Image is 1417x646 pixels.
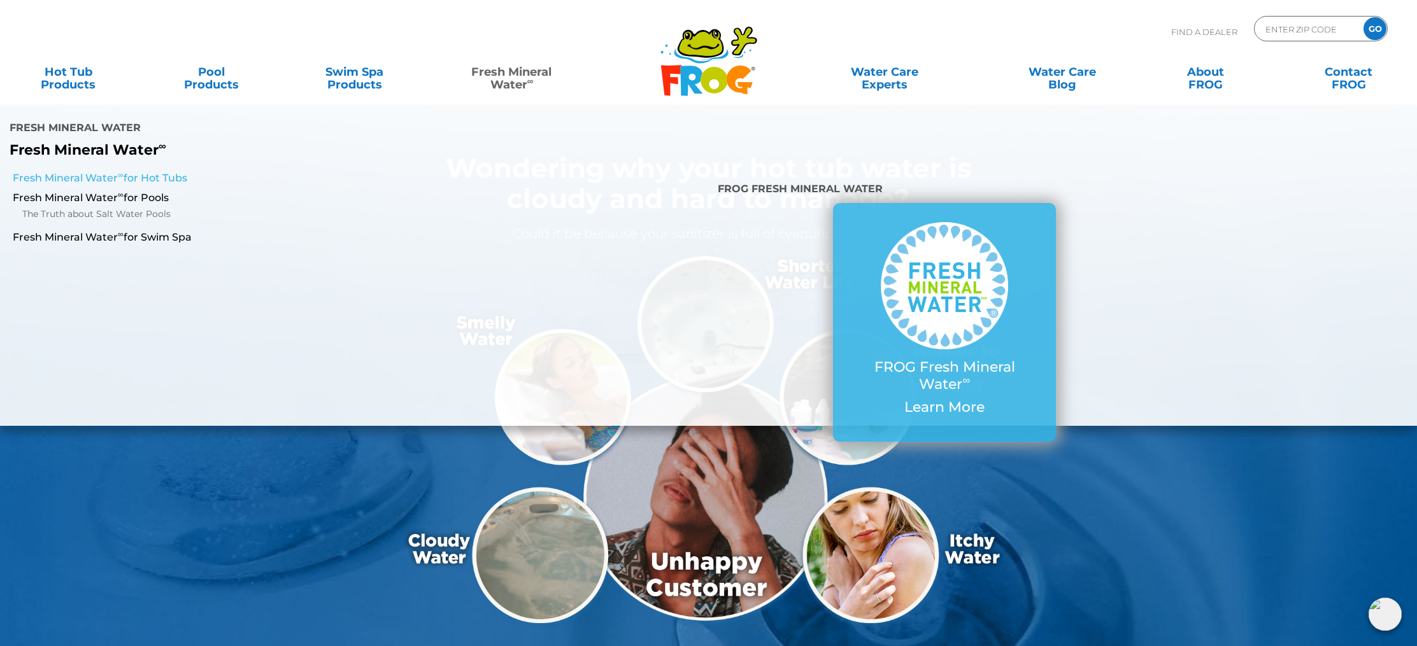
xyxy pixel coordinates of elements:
[159,139,166,152] sup: ∞
[794,59,975,85] a: Water CareExperts
[118,190,124,199] sup: ∞
[118,229,124,239] sup: ∞
[1369,598,1402,631] img: openIcon
[858,359,1030,393] p: FROG Fresh Mineral Water
[10,116,581,142] h4: Fresh Mineral Water
[10,142,581,158] p: Fresh Mineral Water
[858,222,1030,422] a: FROG Fresh Mineral Water∞ Learn More
[156,59,267,85] a: PoolProducts
[962,374,970,386] sup: ∞
[299,59,410,85] a: Swim SpaProducts
[442,59,581,85] a: Fresh MineralWater∞
[1364,17,1386,40] input: GO
[1007,59,1118,85] a: Water CareBlog
[1293,59,1404,85] a: ContactFROG
[13,171,473,185] a: Fresh Mineral Water∞for Hot Tubs
[13,230,473,244] a: Fresh Mineral Water∞for Swim Spa
[858,399,1030,416] p: Learn More
[718,178,1171,203] h4: FROG Fresh Mineral Water
[13,59,124,85] a: Hot TubProducts
[13,191,473,205] a: Fresh Mineral Water∞for Pools
[118,170,124,179] sup: ∞
[1171,16,1237,48] p: Find A Dealer
[1150,59,1261,85] a: AboutFROG
[527,76,534,86] sup: ∞
[1264,20,1350,38] input: Zip Code Form
[22,207,473,222] a: The Truth about Salt Water Pools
